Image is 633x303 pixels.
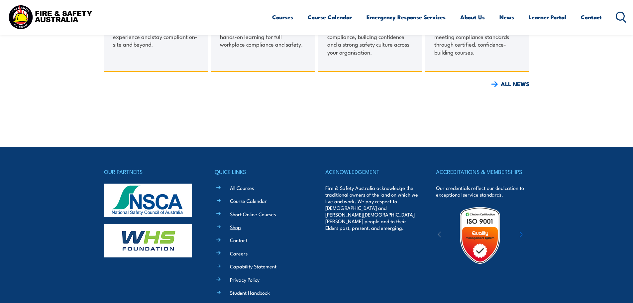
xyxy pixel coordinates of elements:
[581,8,602,26] a: Contact
[230,211,276,218] a: Short Online Courses
[529,8,566,26] a: Learner Portal
[451,206,509,264] img: Untitled design (19)
[325,185,418,231] p: Fire & Safety Australia acknowledge the traditional owners of the land on which we live and work....
[230,236,247,243] a: Contact
[230,197,267,204] a: Course Calendar
[272,8,293,26] a: Courses
[325,167,418,176] h4: ACKNOWLEDGEMENT
[230,184,254,191] a: All Courses
[308,8,352,26] a: Course Calendar
[367,8,446,26] a: Emergency Response Services
[436,185,529,198] p: Our credentials reflect our dedication to exceptional service standards.
[104,224,192,257] img: whs-logo-footer
[104,167,197,176] h4: OUR PARTNERS
[509,224,567,247] img: ewpa-logo
[215,167,308,176] h4: QUICK LINKS
[230,224,241,230] a: Shop
[230,289,270,296] a: Student Handbook
[230,263,276,270] a: Capability Statement
[230,250,248,257] a: Careers
[460,8,485,26] a: About Us
[104,78,529,90] a: ALL NEWS
[499,8,514,26] a: News
[230,276,260,283] a: Privacy Policy
[104,184,192,217] img: nsca-logo-footer
[436,167,529,176] h4: ACCREDITATIONS & MEMBERSHIPS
